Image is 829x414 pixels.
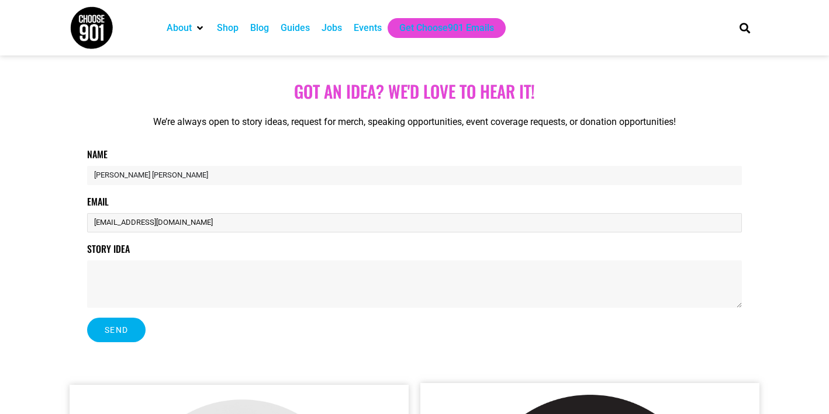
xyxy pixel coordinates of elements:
[161,18,720,38] nav: Main nav
[87,242,130,260] label: Story Idea
[322,21,342,35] a: Jobs
[161,18,211,38] div: About
[87,81,742,102] h1: Got aN idea? we'd love to hear it!
[167,21,192,35] a: About
[354,21,382,35] a: Events
[217,21,239,35] a: Shop
[399,21,494,35] a: Get Choose901 Emails
[87,194,109,213] label: Email
[87,147,742,352] form: Contact Form
[735,18,755,37] div: Search
[105,326,128,334] span: Send
[281,21,310,35] a: Guides
[87,318,146,342] button: Send
[87,147,108,166] label: Name
[87,115,742,129] p: We’re always open to story ideas, request for merch, speaking opportunities, event coverage reque...
[250,21,269,35] a: Blog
